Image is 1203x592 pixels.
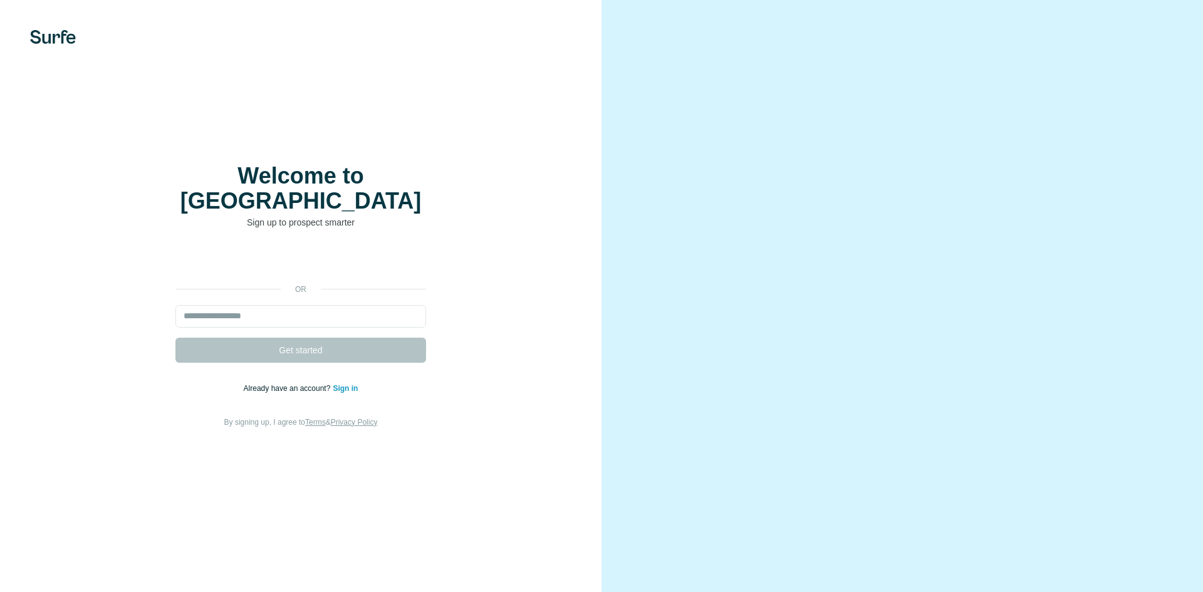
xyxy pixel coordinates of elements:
[224,418,378,427] span: By signing up, I agree to &
[175,164,426,214] h1: Welcome to [GEOGRAPHIC_DATA]
[281,284,321,295] p: or
[331,418,378,427] a: Privacy Policy
[175,216,426,229] p: Sign up to prospect smarter
[30,30,76,44] img: Surfe's logo
[333,384,358,393] a: Sign in
[169,247,432,275] iframe: Sign in with Google Button
[305,418,326,427] a: Terms
[244,384,333,393] span: Already have an account?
